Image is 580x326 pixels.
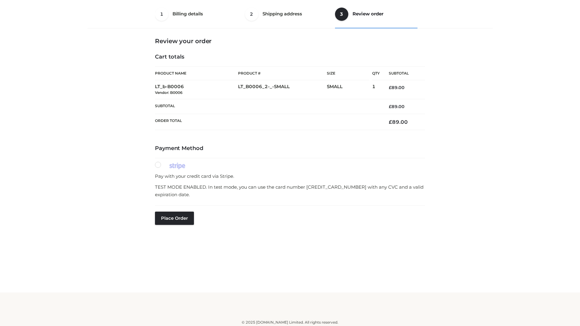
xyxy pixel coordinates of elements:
[389,104,391,109] span: £
[372,80,380,99] td: 1
[155,99,380,114] th: Subtotal
[90,319,490,325] div: © 2025 [DOMAIN_NAME] Limited. All rights reserved.
[327,80,372,99] td: SMALL
[155,212,194,225] button: Place order
[155,90,182,95] small: Vendor: B0006
[155,37,425,45] h3: Review your order
[389,104,404,109] bdi: 89.00
[155,114,380,130] th: Order Total
[155,66,238,80] th: Product Name
[389,85,391,90] span: £
[327,67,369,80] th: Size
[372,66,380,80] th: Qty
[389,85,404,90] bdi: 89.00
[155,183,425,199] p: TEST MODE ENABLED. In test mode, you can use the card number [CREDIT_CARD_NUMBER] with any CVC an...
[155,172,425,180] p: Pay with your credit card via Stripe.
[155,80,238,99] td: LT_b-B0006
[155,145,425,152] h4: Payment Method
[238,80,327,99] td: LT_B0006_2-_-SMALL
[389,119,392,125] span: £
[380,67,425,80] th: Subtotal
[155,54,425,60] h4: Cart totals
[389,119,408,125] bdi: 89.00
[238,66,327,80] th: Product #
